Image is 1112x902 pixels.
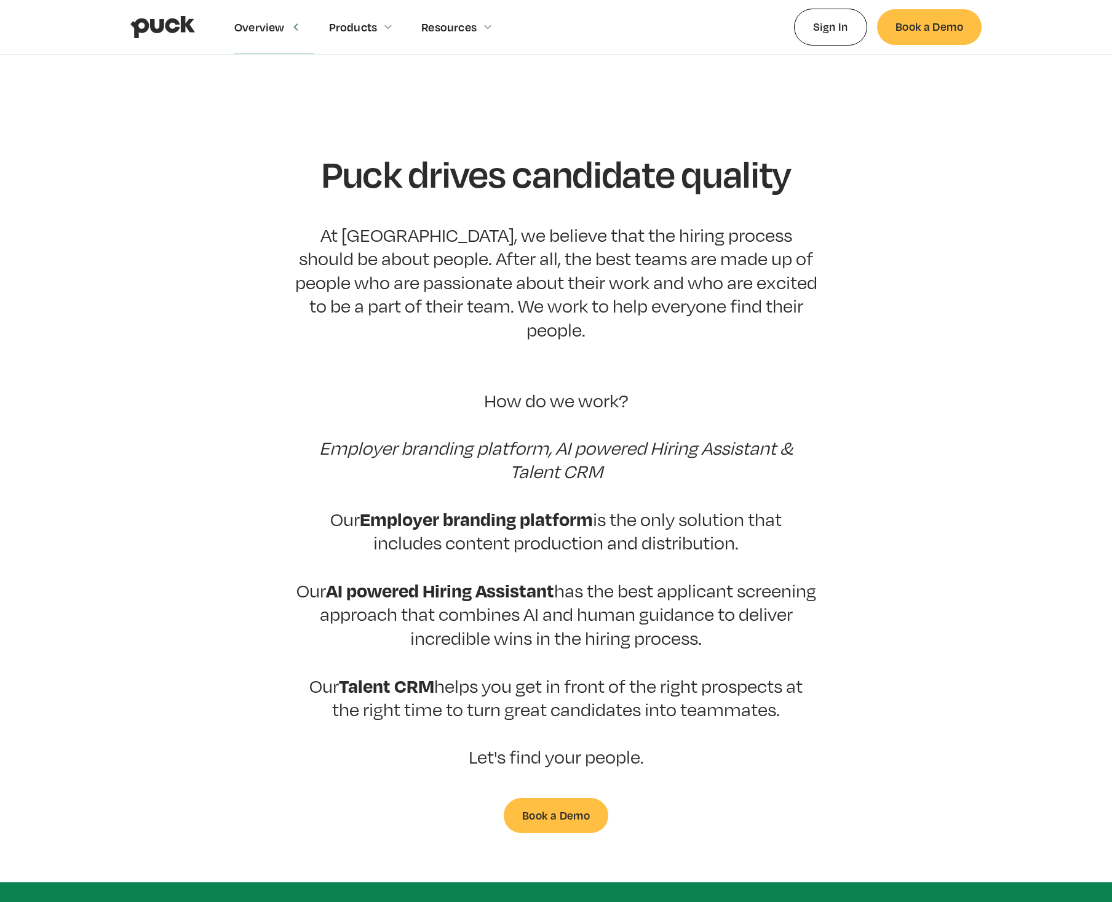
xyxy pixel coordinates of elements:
[295,223,817,768] p: At [GEOGRAPHIC_DATA], we believe that the hiring process should be about people. After all, the b...
[504,798,608,833] a: Book a Demo
[326,577,554,602] strong: AI powered Hiring Assistant
[877,9,982,44] a: Book a Demo
[321,153,791,194] h1: Puck drives candidate quality
[329,20,378,34] div: Products
[339,673,434,698] strong: Talent CRM
[794,9,867,45] a: Sign In
[421,20,477,34] div: Resources
[234,20,285,34] div: Overview
[319,437,793,482] em: Employer branding platform, AI powered Hiring Assistant & Talent CRM
[360,506,593,531] strong: Employer branding platform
